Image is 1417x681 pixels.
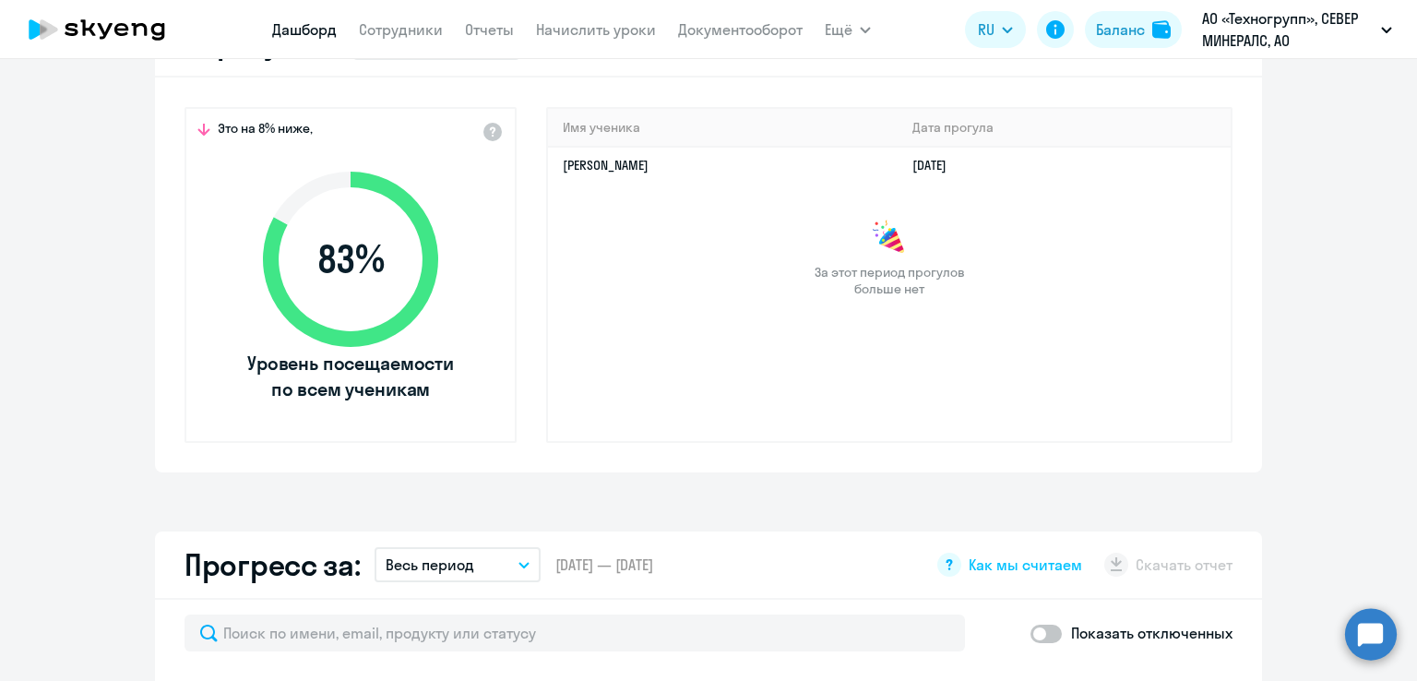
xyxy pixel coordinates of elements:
[1152,20,1171,39] img: balance
[871,220,908,257] img: congrats
[536,20,656,39] a: Начислить уроки
[965,11,1026,48] button: RU
[812,264,967,297] span: За этот период прогулов больше нет
[678,20,803,39] a: Документооборот
[359,20,443,39] a: Сотрудники
[969,555,1082,575] span: Как мы считаем
[978,18,994,41] span: RU
[465,20,514,39] a: Отчеты
[1193,7,1401,52] button: АО «Техногрупп», СЕВЕР МИНЕРАЛС, АО
[825,11,871,48] button: Ещё
[1202,7,1374,52] p: АО «Техногрупп», СЕВЕР МИНЕРАЛС, АО
[244,237,457,281] span: 83 %
[912,157,961,173] a: [DATE]
[272,20,337,39] a: Дашборд
[898,109,1231,147] th: Дата прогула
[185,546,360,583] h2: Прогресс за:
[563,157,649,173] a: [PERSON_NAME]
[548,109,898,147] th: Имя ученика
[375,547,541,582] button: Весь период
[1085,11,1182,48] button: Балансbalance
[218,120,313,142] span: Это на 8% ниже,
[244,351,457,402] span: Уровень посещаемости по всем ученикам
[555,555,653,575] span: [DATE] — [DATE]
[825,18,852,41] span: Ещё
[1096,18,1145,41] div: Баланс
[185,615,965,651] input: Поиск по имени, email, продукту или статусу
[1071,622,1232,644] p: Показать отключенных
[386,554,474,576] p: Весь период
